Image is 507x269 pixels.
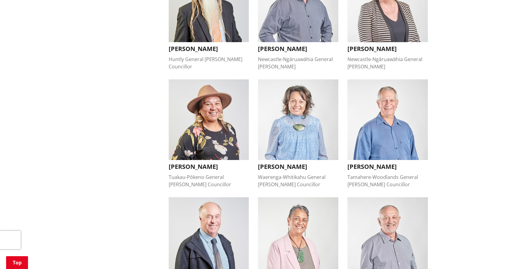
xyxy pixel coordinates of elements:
[169,173,249,188] div: Tuakau-Pōkeno General [PERSON_NAME] Councillor
[169,79,249,160] img: Kandi Ngataki
[258,173,338,188] div: Waerenga-Whitikahu General [PERSON_NAME] Councillor
[347,163,428,170] h3: [PERSON_NAME]
[258,79,338,188] button: Marlene Raumati [PERSON_NAME] Waerenga-Whitikahu General [PERSON_NAME] Councillor
[169,56,249,70] div: Huntly General [PERSON_NAME] Councillor
[258,45,338,53] h3: [PERSON_NAME]
[347,79,428,160] img: Mike Keir
[169,79,249,188] button: Kandi Ngataki [PERSON_NAME] Tuakau-Pōkeno General [PERSON_NAME] Councillor
[347,79,428,188] button: Mike Keir [PERSON_NAME] Tamahere-Woodlands General [PERSON_NAME] Councillor
[479,243,501,265] iframe: Messenger Launcher
[347,56,428,70] div: Newcastle-Ngāruawāhia General [PERSON_NAME]
[6,256,28,269] a: Top
[169,163,249,170] h3: [PERSON_NAME]
[347,45,428,53] h3: [PERSON_NAME]
[347,173,428,188] div: Tamahere-Woodlands General [PERSON_NAME] Councillor
[258,79,338,160] img: Marlene Raumati
[258,163,338,170] h3: [PERSON_NAME]
[169,45,249,53] h3: [PERSON_NAME]
[258,56,338,70] div: Newcastle-Ngāruawāhia General [PERSON_NAME]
